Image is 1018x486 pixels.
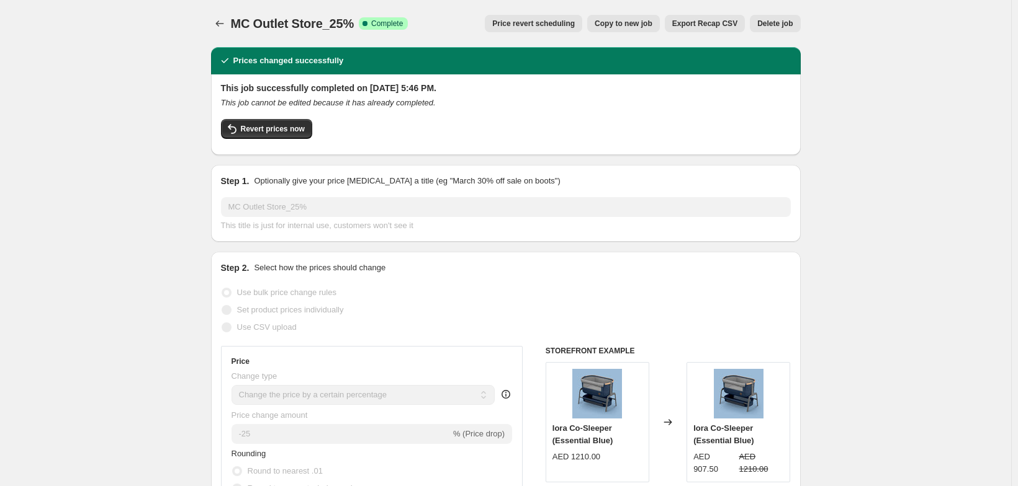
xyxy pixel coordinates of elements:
[237,322,297,332] span: Use CSV upload
[485,15,582,32] button: Price revert scheduling
[248,466,323,475] span: Round to nearest .01
[221,262,250,274] h2: Step 2.
[552,423,613,445] span: Iora Co-Sleeper (Essential Blue)
[665,15,745,32] button: Export Recap CSV
[231,17,354,30] span: MC Outlet Store_25%
[546,346,791,356] h6: STOREFRONT EXAMPLE
[552,451,600,463] div: AED 1210.00
[232,424,451,444] input: -15
[453,429,505,438] span: % (Price drop)
[241,124,305,134] span: Revert prices now
[595,19,652,29] span: Copy to new job
[232,356,250,366] h3: Price
[233,55,344,67] h2: Prices changed successfully
[232,449,266,458] span: Rounding
[232,371,277,381] span: Change type
[714,369,763,418] img: Maxi-CosiIoraCo-SleeperEssentialBluecopy_80x.jpg
[572,369,622,418] img: Maxi-CosiIoraCo-SleeperEssentialBluecopy_80x.jpg
[221,82,791,94] h2: This job successfully completed on [DATE] 5:46 PM.
[739,451,783,475] strike: AED 1210.00
[693,423,754,445] span: Iora Co-Sleeper (Essential Blue)
[757,19,793,29] span: Delete job
[371,19,403,29] span: Complete
[750,15,800,32] button: Delete job
[221,119,312,139] button: Revert prices now
[221,221,413,230] span: This title is just for internal use, customers won't see it
[254,175,560,187] p: Optionally give your price [MEDICAL_DATA] a title (eg "March 30% off sale on boots")
[254,262,385,274] p: Select how the prices should change
[221,197,791,217] input: 30% off holiday sale
[237,288,336,297] span: Use bulk price change rules
[211,15,228,32] button: Price change jobs
[232,410,308,420] span: Price change amount
[500,388,512,400] div: help
[221,98,436,107] i: This job cannot be edited because it has already completed.
[693,451,734,475] div: AED 907.50
[587,15,660,32] button: Copy to new job
[237,305,344,314] span: Set product prices individually
[492,19,575,29] span: Price revert scheduling
[221,175,250,187] h2: Step 1.
[672,19,737,29] span: Export Recap CSV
